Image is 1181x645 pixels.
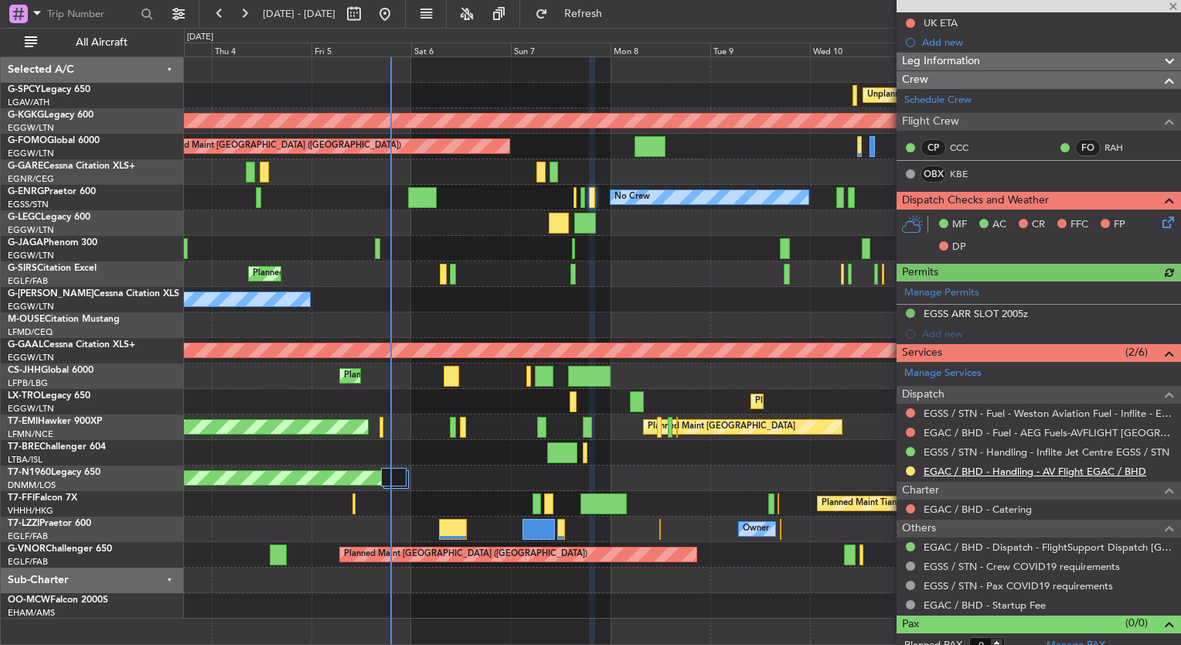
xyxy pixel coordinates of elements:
a: LX-TROLegacy 650 [8,391,90,401]
div: Planned Maint [GEOGRAPHIC_DATA] ([GEOGRAPHIC_DATA]) [253,262,496,285]
span: G-[PERSON_NAME] [8,289,94,299]
span: AC [992,217,1006,233]
div: Sat 6 [411,43,511,56]
div: Planned Maint [GEOGRAPHIC_DATA] ([GEOGRAPHIC_DATA]) [158,135,401,158]
a: G-FOMOGlobal 6000 [8,136,100,145]
span: T7-FFI [8,493,35,503]
a: G-JAGAPhenom 300 [8,238,97,247]
div: Planned Maint [GEOGRAPHIC_DATA] ([GEOGRAPHIC_DATA]) [344,364,587,387]
a: EGSS / STN - Fuel - Weston Aviation Fuel - Inflite - EGSS / STN [924,407,1173,420]
a: EGSS / STN - Crew COVID19 requirements [924,560,1120,573]
span: G-KGKG [8,111,44,120]
span: Flight Crew [902,113,959,131]
div: Planned Maint [GEOGRAPHIC_DATA] ([GEOGRAPHIC_DATA]) [344,543,587,566]
span: T7-EMI [8,417,38,426]
span: DP [952,240,966,255]
span: (2/6) [1125,344,1148,360]
div: Tue 9 [710,43,810,56]
a: EGGW/LTN [8,250,54,261]
a: G-ENRGPraetor 600 [8,187,96,196]
span: Charter [902,482,939,500]
span: Crew [902,71,928,89]
a: T7-BREChallenger 604 [8,442,106,452]
div: OBX [921,166,946,183]
span: FFC [1070,217,1088,233]
a: EGAC / BHD - Fuel - AEG Fuels-AVFLIGHT [GEOGRAPHIC_DATA]-EGAC/BHD [924,426,1173,439]
a: DNMM/LOS [8,479,56,491]
div: [DATE] [187,31,213,44]
div: Add new [922,36,1173,49]
div: Unplanned Maint [GEOGRAPHIC_DATA] ([PERSON_NAME] Intl) [867,84,1118,107]
span: G-JAGA [8,238,43,247]
button: All Aircraft [17,30,168,55]
a: CS-JHHGlobal 6000 [8,366,94,375]
span: [DATE] - [DATE] [263,7,335,21]
div: Planned Maint Dusseldorf [755,390,856,413]
a: LGAV/ATH [8,97,49,108]
a: T7-N1960Legacy 650 [8,468,100,477]
div: CP [921,139,946,156]
div: No Crew [614,186,650,209]
a: RAH [1104,141,1139,155]
div: UK ETA [924,16,958,29]
a: G-VNORChallenger 650 [8,544,112,554]
span: G-SIRS [8,264,37,273]
a: G-SIRSCitation Excel [8,264,97,273]
a: T7-FFIFalcon 7X [8,493,77,503]
a: EGAC / BHD - Dispatch - FlightSupport Dispatch [GEOGRAPHIC_DATA] [924,541,1173,554]
a: EGGW/LTN [8,352,54,363]
span: G-LEGC [8,213,41,222]
span: T7-BRE [8,442,39,452]
a: G-LEGCLegacy 600 [8,213,90,222]
div: Wed 10 [810,43,910,56]
a: G-GARECessna Citation XLS+ [8,162,135,171]
a: LFPB/LBG [8,377,48,389]
input: Trip Number [47,2,136,26]
span: G-VNOR [8,544,46,554]
span: Pax [902,616,919,633]
a: EHAM/AMS [8,607,55,619]
div: Sun 7 [511,43,611,56]
div: Owner [743,517,769,541]
a: EGAC / BHD - Catering [924,503,1032,516]
a: EGLF/FAB [8,531,48,542]
a: Manage Services [904,366,982,381]
span: All Aircraft [40,37,163,48]
span: FP [1114,217,1125,233]
a: G-KGKGLegacy 600 [8,111,94,120]
span: T7-N1960 [8,468,51,477]
span: Services [902,344,942,362]
div: Thu 4 [212,43,311,56]
a: LFMN/NCE [8,428,53,440]
span: G-GAAL [8,340,43,350]
a: EGGW/LTN [8,122,54,134]
button: Refresh [528,2,621,26]
a: VHHH/HKG [8,505,53,517]
a: EGGW/LTN [8,224,54,236]
a: OO-MCWFalcon 2000S [8,596,108,605]
span: (0/0) [1125,615,1148,631]
a: EGNR/CEG [8,173,54,185]
a: EGAC / BHD - Handling - AV Flight EGAC / BHD [924,465,1146,478]
a: LTBA/ISL [8,454,43,466]
div: Planned Maint [GEOGRAPHIC_DATA] [648,415,795,439]
span: M-OUSE [8,315,45,324]
a: EGGW/LTN [8,403,54,415]
span: MF [952,217,967,233]
span: Dispatch Checks and Weather [902,192,1049,210]
span: Dispatch [902,386,944,404]
div: Planned Maint Tianjin ([GEOGRAPHIC_DATA]) [822,492,1002,515]
span: G-SPCY [8,85,41,94]
a: EGLF/FAB [8,275,48,287]
a: EGGW/LTN [8,148,54,159]
a: G-SPCYLegacy 650 [8,85,90,94]
span: G-GARE [8,162,43,171]
a: EGSS/STN [8,199,49,210]
a: T7-LZZIPraetor 600 [8,519,91,528]
span: T7-LZZI [8,519,39,528]
a: T7-EMIHawker 900XP [8,417,102,426]
a: EGSS / STN - Pax COVID19 requirements [924,579,1113,592]
a: KBE [950,167,985,181]
span: G-FOMO [8,136,47,145]
span: Others [902,520,936,537]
